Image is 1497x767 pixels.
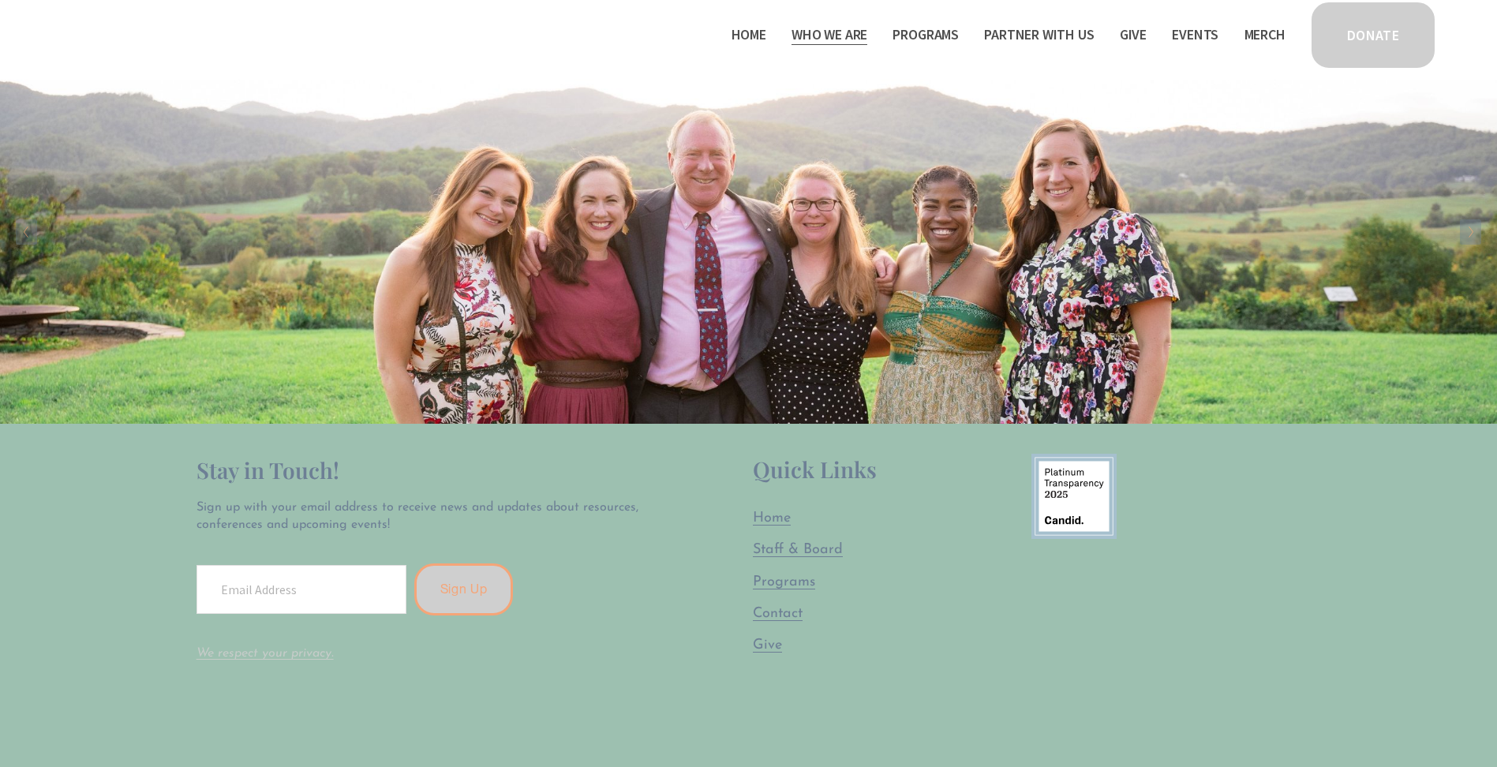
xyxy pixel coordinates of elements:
[440,582,488,597] span: Sign Up
[753,638,782,653] span: Give
[196,454,652,487] h2: Stay in Touch!
[1172,22,1218,47] a: Events
[792,22,867,47] a: folder dropdown
[753,604,803,624] a: Contact
[753,575,815,589] span: Programs
[196,647,334,660] a: We respect your privacy.
[732,22,766,47] a: Home
[893,22,959,47] a: folder dropdown
[1460,219,1481,245] button: Next Slide
[1031,454,1117,539] img: 9878580
[753,543,843,557] span: Staff & Board
[414,563,514,615] button: Sign Up
[893,24,959,47] span: Programs
[753,573,815,593] a: Programs
[753,607,803,621] span: Contact
[792,24,867,47] span: Who We Are
[753,636,782,656] a: Give
[16,219,37,245] button: Previous Slide
[1244,22,1286,47] a: Merch
[984,22,1094,47] a: folder dropdown
[1120,22,1147,47] a: Give
[984,24,1094,47] span: Partner With Us
[196,499,652,534] p: Sign up with your email address to receive news and updates about resources, conferences and upco...
[753,511,791,526] span: Home
[753,509,791,529] a: Home
[753,455,877,484] span: Quick Links
[753,541,843,560] a: Staff & Board
[196,565,406,614] input: Email Address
